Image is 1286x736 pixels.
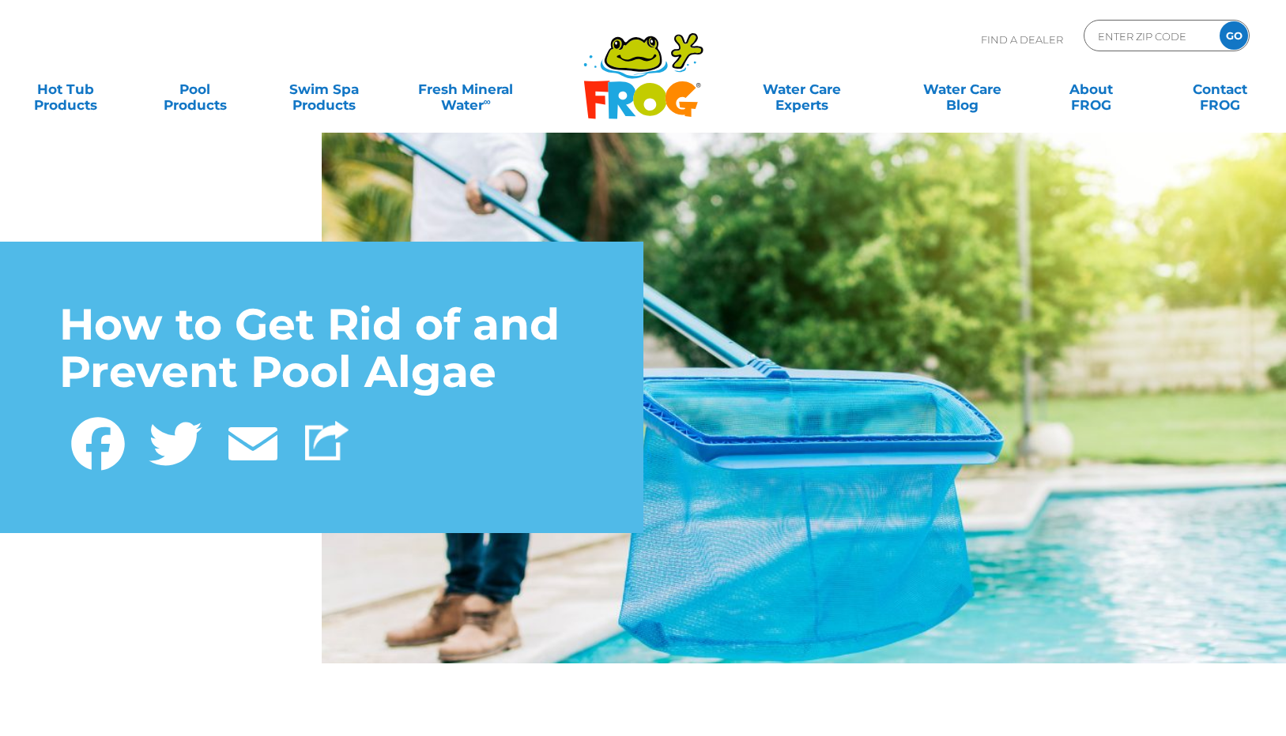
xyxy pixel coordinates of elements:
input: Zip Code Form [1096,24,1203,47]
a: Twitter [137,408,214,474]
a: Fresh MineralWater∞ [403,73,529,105]
a: AboutFROG [1041,73,1141,105]
a: Water CareBlog [912,73,1013,105]
a: Hot TubProducts [16,73,116,105]
a: Email [214,408,292,474]
sup: ∞ [484,96,491,107]
a: Swim SpaProducts [273,73,374,105]
h1: How to Get Rid of and Prevent Pool Algae [59,301,584,396]
a: PoolProducts [145,73,245,105]
a: Water CareExperts [720,73,883,105]
a: ContactFROG [1170,73,1270,105]
input: GO [1220,21,1248,50]
img: Share [305,421,349,460]
a: Facebook [59,408,137,474]
p: Find A Dealer [981,20,1063,59]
